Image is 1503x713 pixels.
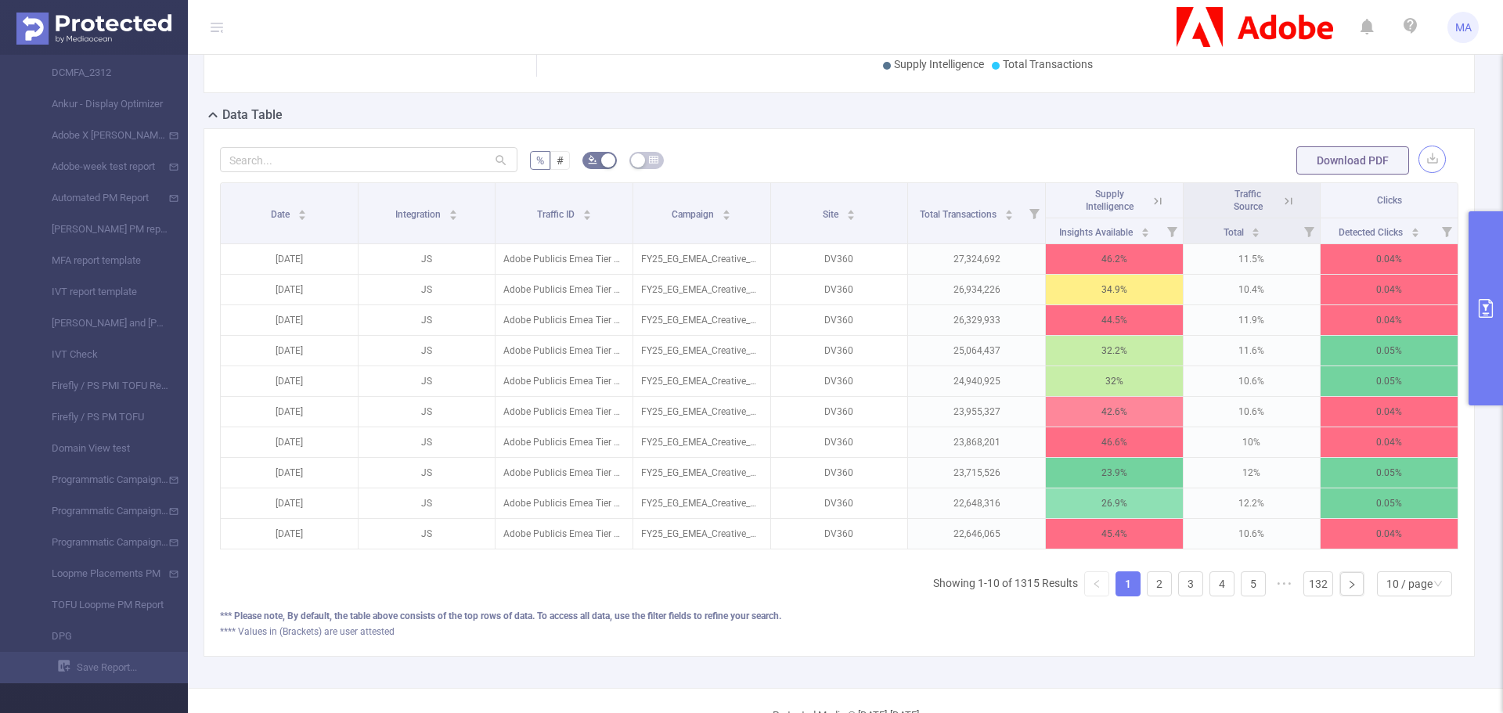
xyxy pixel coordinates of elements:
[1023,183,1045,243] i: Filter menu
[1184,427,1321,457] p: 10%
[771,366,908,396] p: DV360
[31,527,169,558] a: Programmatic Campaigns Monthly Blocked
[1272,571,1297,596] li: Next 5 Pages
[359,305,496,335] p: JS
[537,209,577,220] span: Traffic ID
[221,244,358,274] p: [DATE]
[771,275,908,304] p: DV360
[1184,488,1321,518] p: 12.2%
[221,488,358,518] p: [DATE]
[582,207,592,217] div: Sort
[496,458,633,488] p: Adobe Publicis Emea Tier 2 [34288]
[633,458,770,488] p: FY25_EG_EMEA_Creative_CCM_Acquisition_Buy_4200323233_P36036_Tier2 [271278]
[633,488,770,518] p: FY25_EG_EMEA_Creative_CCM_Acquisition_Buy_4200323233_P36036_Tier2 [271278]
[221,427,358,457] p: [DATE]
[908,397,1045,427] p: 23,955,327
[359,458,496,488] p: JS
[298,214,307,218] i: icon: caret-down
[449,214,457,218] i: icon: caret-down
[1116,572,1140,596] a: 1
[722,207,731,217] div: Sort
[1455,12,1472,43] span: MA
[31,88,169,120] a: Ankur - Display Optimizer
[31,57,169,88] a: DCMFA_2312
[271,209,292,220] span: Date
[1184,519,1321,549] p: 10.6%
[1086,189,1134,212] span: Supply Intelligence
[359,275,496,304] p: JS
[1005,214,1014,218] i: icon: caret-down
[1184,275,1321,304] p: 10.4%
[582,214,591,218] i: icon: caret-down
[1046,244,1183,274] p: 46.2%
[908,275,1045,304] p: 26,934,226
[31,589,169,621] a: TOFU Loopme PM Report
[771,397,908,427] p: DV360
[557,154,564,167] span: #
[395,209,443,220] span: Integration
[31,214,169,245] a: [PERSON_NAME] PM report
[1321,427,1458,457] p: 0.04%
[1184,336,1321,366] p: 11.6%
[1321,244,1458,274] p: 0.04%
[1161,218,1183,243] i: Filter menu
[31,245,169,276] a: MFA report template
[1141,225,1150,235] div: Sort
[1321,488,1458,518] p: 0.05%
[1184,458,1321,488] p: 12%
[297,207,307,217] div: Sort
[920,209,999,220] span: Total Transactions
[908,244,1045,274] p: 27,324,692
[1252,231,1260,236] i: icon: caret-down
[1116,571,1141,596] li: 1
[1251,225,1260,235] div: Sort
[1141,225,1149,230] i: icon: caret-up
[221,305,358,335] p: [DATE]
[1046,458,1183,488] p: 23.9%
[908,427,1045,457] p: 23,868,201
[672,209,716,220] span: Campaign
[221,336,358,366] p: [DATE]
[496,366,633,396] p: Adobe Publicis Emea Tier 2 [34288]
[220,147,517,172] input: Search...
[31,308,169,339] a: [PERSON_NAME] and [PERSON_NAME] PM Report Template
[908,519,1045,549] p: 22,646,065
[359,397,496,427] p: JS
[846,207,856,217] div: Sort
[359,519,496,549] p: JS
[908,305,1045,335] p: 26,329,933
[1321,366,1458,396] p: 0.05%
[1046,275,1183,304] p: 34.9%
[771,336,908,366] p: DV360
[1046,366,1183,396] p: 32%
[1184,305,1321,335] p: 11.9%
[220,625,1458,639] div: **** Values in (Brackets) are user attested
[723,207,731,212] i: icon: caret-up
[1321,305,1458,335] p: 0.04%
[908,366,1045,396] p: 24,940,925
[1411,231,1420,236] i: icon: caret-down
[359,366,496,396] p: JS
[1347,580,1357,589] i: icon: right
[31,276,169,308] a: IVT report template
[496,397,633,427] p: Adobe Publicis Emea Tier 2 [34288]
[846,207,855,212] i: icon: caret-up
[1303,571,1333,596] li: 132
[771,488,908,518] p: DV360
[496,427,633,457] p: Adobe Publicis Emea Tier 2 [34288]
[496,519,633,549] p: Adobe Publicis Emea Tier 2 [34288]
[359,427,496,457] p: JS
[221,519,358,549] p: [DATE]
[496,336,633,366] p: Adobe Publicis Emea Tier 2 [34288]
[221,458,358,488] p: [DATE]
[1184,366,1321,396] p: 10.6%
[1321,336,1458,366] p: 0.05%
[449,207,458,217] div: Sort
[1242,572,1265,596] a: 5
[846,214,855,218] i: icon: caret-down
[31,339,169,370] a: IVT Check
[1178,571,1203,596] li: 3
[359,336,496,366] p: JS
[908,336,1045,366] p: 25,064,437
[1004,207,1014,217] div: Sort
